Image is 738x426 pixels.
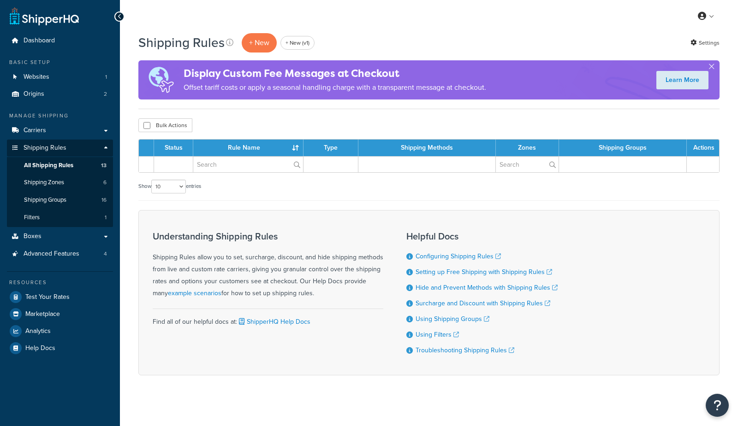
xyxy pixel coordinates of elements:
span: Filters [24,214,40,222]
h3: Helpful Docs [406,231,558,241]
div: Shipping Rules allow you to set, surcharge, discount, and hide shipping methods from live and cus... [153,231,383,299]
div: Find all of our helpful docs at: [153,309,383,328]
span: Shipping Rules [24,144,66,152]
a: Configuring Shipping Rules [416,251,501,261]
a: Shipping Rules [7,140,113,157]
a: Using Shipping Groups [416,314,489,324]
span: All Shipping Rules [24,162,73,169]
th: Actions [687,140,719,156]
span: Origins [24,90,44,98]
a: Settings [690,36,720,49]
a: Origins 2 [7,86,113,103]
a: Marketplace [7,306,113,322]
li: All Shipping Rules [7,157,113,174]
span: 6 [103,179,107,187]
span: 1 [105,214,107,222]
li: Shipping Rules [7,140,113,227]
span: Test Your Rates [25,293,70,301]
a: Help Docs [7,340,113,356]
a: Troubleshooting Shipping Rules [416,345,514,355]
li: Shipping Groups [7,192,113,209]
div: Resources [7,279,113,286]
span: Boxes [24,233,42,240]
span: Shipping Zones [24,179,64,187]
li: Advanced Features [7,245,113,263]
li: Shipping Zones [7,174,113,191]
span: 4 [104,250,107,258]
a: Carriers [7,122,113,139]
h3: Understanding Shipping Rules [153,231,383,241]
a: Using Filters [416,330,459,339]
span: 2 [104,90,107,98]
div: Manage Shipping [7,112,113,120]
span: Analytics [25,327,51,335]
a: Shipping Zones 6 [7,174,113,191]
span: Shipping Groups [24,196,66,204]
a: Websites 1 [7,69,113,86]
span: Help Docs [25,344,55,352]
a: Surcharge and Discount with Shipping Rules [416,298,550,308]
button: Open Resource Center [706,394,729,417]
a: Analytics [7,323,113,339]
a: Setting up Free Shipping with Shipping Rules [416,267,552,277]
li: Filters [7,209,113,226]
a: + New (v1) [280,36,315,50]
a: Advanced Features 4 [7,245,113,263]
li: Websites [7,69,113,86]
a: ShipperHQ Help Docs [237,317,310,327]
span: Websites [24,73,49,81]
input: Search [496,157,559,172]
span: Marketplace [25,310,60,318]
span: Carriers [24,127,46,134]
span: Dashboard [24,37,55,45]
a: example scenarios [168,288,221,298]
th: Shipping Methods [358,140,495,156]
a: Learn More [656,71,708,89]
p: + New [242,33,277,52]
label: Show entries [138,180,201,193]
a: Shipping Groups 16 [7,192,113,209]
th: Shipping Groups [559,140,687,156]
span: 16 [101,196,107,204]
h1: Shipping Rules [138,34,225,52]
span: Advanced Features [24,250,79,258]
p: Offset tariff costs or apply a seasonal handling charge with a transparent message at checkout. [184,81,486,94]
a: ShipperHQ Home [10,7,79,25]
a: Test Your Rates [7,289,113,305]
img: duties-banner-06bc72dcb5fe05cb3f9472aba00be2ae8eb53ab6f0d8bb03d382ba314ac3c341.png [138,60,184,99]
a: Filters 1 [7,209,113,226]
a: Boxes [7,228,113,245]
a: All Shipping Rules 13 [7,157,113,174]
th: Status [154,140,193,156]
th: Rule Name [193,140,304,156]
a: Dashboard [7,32,113,49]
button: Bulk Actions [138,118,192,132]
h4: Display Custom Fee Messages at Checkout [184,66,486,81]
select: Showentries [151,180,186,193]
input: Search [193,157,303,172]
span: 13 [101,162,107,169]
th: Zones [496,140,559,156]
a: Hide and Prevent Methods with Shipping Rules [416,283,558,292]
div: Basic Setup [7,58,113,66]
li: Origins [7,86,113,103]
span: 1 [105,73,107,81]
th: Type [304,140,358,156]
